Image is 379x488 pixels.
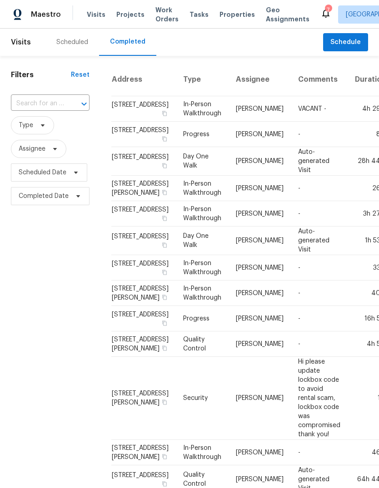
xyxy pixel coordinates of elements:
button: Copy Address [160,344,169,352]
th: Comments [291,63,348,96]
span: Completed Date [19,192,69,201]
td: [STREET_ADDRESS] [111,306,176,331]
span: Geo Assignments [266,5,309,24]
input: Search for an address... [11,97,64,111]
td: [STREET_ADDRESS][PERSON_NAME] [111,331,176,357]
td: In-Person Walkthrough [176,281,229,306]
td: Progress [176,306,229,331]
td: [PERSON_NAME] [229,331,291,357]
span: Maestro [31,10,61,19]
td: In-Person Walkthrough [176,201,229,227]
td: Day One Walk [176,227,229,255]
td: Auto-generated Visit [291,227,348,255]
td: [STREET_ADDRESS] [111,255,176,281]
td: VACANT - [291,96,348,122]
div: 7 [325,5,331,15]
td: [PERSON_NAME] [229,176,291,201]
td: In-Person Walkthrough [176,440,229,465]
td: Auto-generated Visit [291,147,348,176]
button: Copy Address [160,453,169,461]
td: [PERSON_NAME] [229,440,291,465]
span: Properties [219,10,255,19]
td: [PERSON_NAME] [229,122,291,147]
td: - [291,281,348,306]
button: Copy Address [160,241,169,249]
span: Work Orders [155,5,179,24]
h1: Filters [11,70,71,79]
div: Scheduled [56,38,88,47]
td: Quality Control [176,331,229,357]
td: Day One Walk [176,147,229,176]
button: Copy Address [160,480,169,488]
td: [STREET_ADDRESS][PERSON_NAME] [111,281,176,306]
span: Assignee [19,144,45,153]
td: [STREET_ADDRESS][PERSON_NAME] [111,176,176,201]
td: [PERSON_NAME] [229,96,291,122]
div: Completed [110,37,145,46]
span: Projects [116,10,145,19]
span: Schedule [330,37,361,48]
th: Type [176,63,229,96]
td: - [291,201,348,227]
span: Visits [87,10,105,19]
span: Type [19,121,33,130]
button: Copy Address [160,214,169,222]
td: [STREET_ADDRESS] [111,122,176,147]
td: - [291,255,348,281]
button: Copy Address [160,319,169,327]
button: Copy Address [160,135,169,143]
td: Hi please update lockbox code to avoid rental scam, lockbox code was compromised thank you! [291,357,348,440]
td: [STREET_ADDRESS] [111,147,176,176]
td: [STREET_ADDRESS][PERSON_NAME] [111,357,176,440]
td: [PERSON_NAME] [229,227,291,255]
td: In-Person Walkthrough [176,176,229,201]
td: - [291,331,348,357]
td: In-Person Walkthrough [176,255,229,281]
div: Reset [71,70,90,79]
button: Copy Address [160,293,169,301]
td: - [291,306,348,331]
td: - [291,122,348,147]
td: [STREET_ADDRESS] [111,96,176,122]
button: Copy Address [160,162,169,170]
td: [STREET_ADDRESS] [111,227,176,255]
button: Copy Address [160,268,169,276]
td: [PERSON_NAME] [229,281,291,306]
span: Visits [11,32,31,52]
span: Scheduled Date [19,168,66,177]
td: Progress [176,122,229,147]
td: [STREET_ADDRESS][PERSON_NAME] [111,440,176,465]
td: - [291,440,348,465]
td: [PERSON_NAME] [229,306,291,331]
button: Open [78,98,90,110]
td: Security [176,357,229,440]
td: [PERSON_NAME] [229,357,291,440]
button: Copy Address [160,188,169,197]
td: [STREET_ADDRESS] [111,201,176,227]
td: [PERSON_NAME] [229,201,291,227]
td: In-Person Walkthrough [176,96,229,122]
td: [PERSON_NAME] [229,255,291,281]
button: Copy Address [160,398,169,406]
th: Address [111,63,176,96]
th: Assignee [229,63,291,96]
td: [PERSON_NAME] [229,147,291,176]
button: Schedule [323,33,368,52]
button: Copy Address [160,109,169,118]
span: Tasks [189,11,209,18]
td: - [291,176,348,201]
